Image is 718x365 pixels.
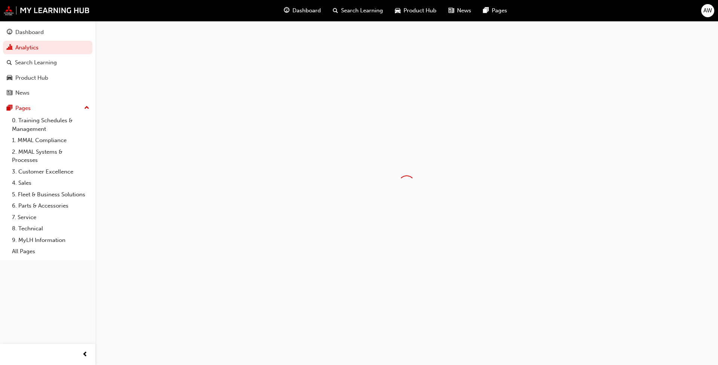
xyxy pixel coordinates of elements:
[9,115,92,135] a: 0. Training Schedules & Management
[15,104,31,113] div: Pages
[703,6,712,15] span: AW
[442,3,477,18] a: news-iconNews
[3,56,92,70] a: Search Learning
[82,350,88,359] span: prev-icon
[448,6,454,15] span: news-icon
[278,3,327,18] a: guage-iconDashboard
[457,6,471,15] span: News
[7,90,12,96] span: news-icon
[3,101,92,115] button: Pages
[9,177,92,189] a: 4. Sales
[9,223,92,234] a: 8. Technical
[3,71,92,85] a: Product Hub
[15,58,57,67] div: Search Learning
[3,25,92,39] a: Dashboard
[483,6,489,15] span: pages-icon
[9,234,92,246] a: 9. MyLH Information
[9,246,92,257] a: All Pages
[15,89,30,97] div: News
[3,86,92,100] a: News
[395,6,401,15] span: car-icon
[404,6,436,15] span: Product Hub
[15,74,48,82] div: Product Hub
[9,146,92,166] a: 2. MMAL Systems & Processes
[477,3,513,18] a: pages-iconPages
[389,3,442,18] a: car-iconProduct Hub
[9,166,92,178] a: 3. Customer Excellence
[7,75,12,82] span: car-icon
[84,103,89,113] span: up-icon
[9,200,92,212] a: 6. Parts & Accessories
[15,28,44,37] div: Dashboard
[7,29,12,36] span: guage-icon
[9,189,92,200] a: 5. Fleet & Business Solutions
[7,45,12,51] span: chart-icon
[9,212,92,223] a: 7. Service
[341,6,383,15] span: Search Learning
[7,105,12,112] span: pages-icon
[9,135,92,146] a: 1. MMAL Compliance
[492,6,507,15] span: Pages
[333,6,338,15] span: search-icon
[3,24,92,101] button: DashboardAnalyticsSearch LearningProduct HubNews
[701,4,714,17] button: AW
[4,6,90,15] img: mmal
[292,6,321,15] span: Dashboard
[3,41,92,55] a: Analytics
[327,3,389,18] a: search-iconSearch Learning
[284,6,289,15] span: guage-icon
[7,59,12,66] span: search-icon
